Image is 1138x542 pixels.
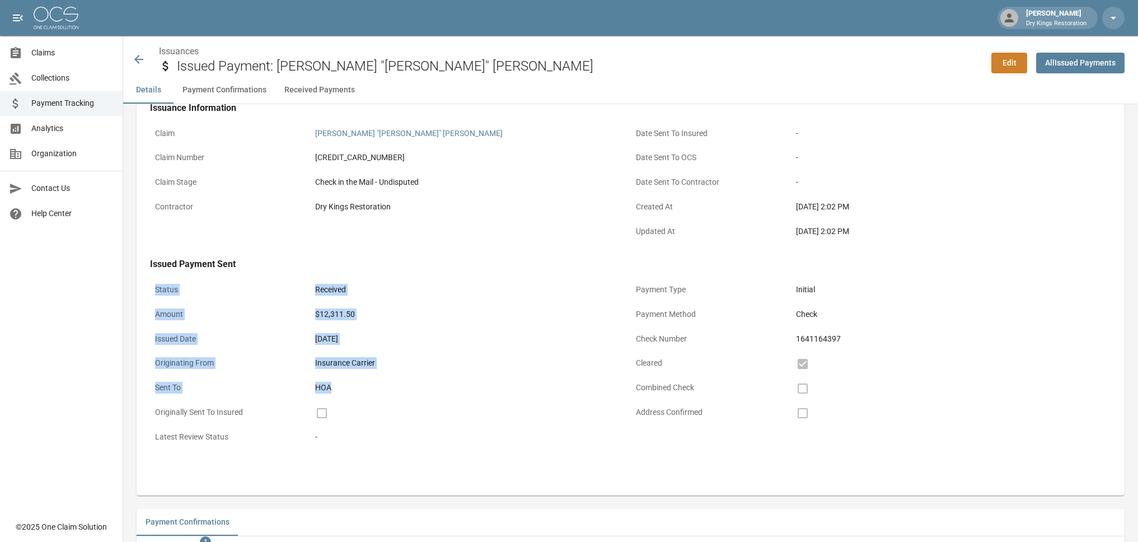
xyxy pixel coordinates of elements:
p: Created At [631,196,791,218]
button: Payment Confirmations [137,509,238,536]
div: Received [315,284,625,296]
h4: Issuance Information [150,102,1111,114]
div: Insurance Carrier [315,357,625,369]
p: Address Confirmed [631,401,791,423]
p: Contractor [150,196,310,218]
div: © 2025 One Claim Solution [16,521,107,532]
span: Organization [31,148,114,160]
p: Payment Method [631,303,791,325]
div: $12,311.50 [315,309,625,320]
p: Originating From [150,352,310,374]
p: Originally Sent To Insured [150,401,310,423]
img: ocs-logo-white-transparent.png [34,7,78,29]
p: Check Number [631,328,791,350]
div: [CREDIT_CARD_NUMBER] [315,152,625,163]
p: Claim Stage [150,171,310,193]
h2: Issued Payment: [PERSON_NAME] "[PERSON_NAME]" [PERSON_NAME] [177,58,982,74]
h4: Issued Payment Sent [150,259,1111,270]
div: [DATE] 2:02 PM [796,226,1106,237]
div: HOA [315,382,625,394]
div: [PERSON_NAME] [1022,8,1091,28]
p: Date Sent To OCS [631,147,791,169]
a: Edit [991,53,1027,73]
p: Claim [150,123,310,144]
a: [PERSON_NAME] "[PERSON_NAME]" [PERSON_NAME] [315,129,503,138]
div: [DATE] 2:02 PM [796,201,1106,213]
div: 1641164397 [796,333,1106,345]
p: Status [150,279,310,301]
button: open drawer [7,7,29,29]
a: Issuances [159,46,199,57]
a: AllIssued Payments [1036,53,1125,73]
button: Payment Confirmations [174,77,275,104]
div: [DATE] [315,333,625,345]
span: Payment Tracking [31,97,114,109]
span: Claims [31,47,114,59]
p: Dry Kings Restoration [1026,19,1087,29]
p: Updated At [631,221,791,242]
p: Date Sent To Insured [631,123,791,144]
div: Check [796,309,1106,320]
nav: breadcrumb [159,45,982,58]
p: Amount [150,303,310,325]
div: Dry Kings Restoration [315,201,625,213]
p: Payment Type [631,279,791,301]
p: Cleared [631,352,791,374]
div: Check in the Mail - Undisputed [315,176,625,188]
span: Help Center [31,208,114,219]
div: - [315,431,625,443]
p: Combined Check [631,377,791,399]
button: Details [123,77,174,104]
p: Issued Date [150,328,310,350]
div: - [796,176,1106,188]
div: Initial [796,284,1106,296]
p: Date Sent To Contractor [631,171,791,193]
div: related-list tabs [137,509,1125,536]
span: Contact Us [31,183,114,194]
p: Latest Review Status [150,426,310,448]
div: - [796,152,1106,163]
span: Analytics [31,123,114,134]
span: Collections [31,72,114,84]
div: anchor tabs [123,77,1138,104]
div: - [796,128,1106,139]
button: Received Payments [275,77,364,104]
p: Sent To [150,377,310,399]
p: Claim Number [150,147,310,169]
